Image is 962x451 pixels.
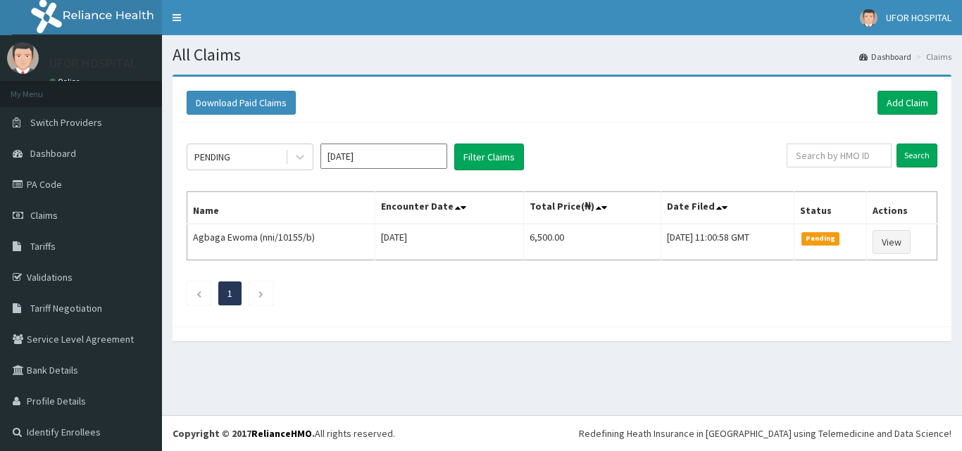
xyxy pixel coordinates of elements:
[196,287,202,300] a: Previous page
[886,11,951,24] span: UFOR HOSPITAL
[258,287,264,300] a: Next page
[873,230,911,254] a: View
[173,427,315,440] strong: Copyright © 2017 .
[173,46,951,64] h1: All Claims
[30,209,58,222] span: Claims
[227,287,232,300] a: Page 1 is your current page
[375,224,524,260] td: [DATE]
[49,77,83,87] a: Online
[661,192,794,224] th: Date Filed
[187,224,375,260] td: Agbaga Ewoma (nni/10155/b)
[787,144,892,167] input: Search by HMO ID
[454,144,524,170] button: Filter Claims
[251,427,312,440] a: RelianceHMO
[194,150,230,164] div: PENDING
[859,51,911,63] a: Dashboard
[877,91,937,115] a: Add Claim
[30,116,102,129] span: Switch Providers
[913,51,951,63] li: Claims
[320,144,447,169] input: Select Month and Year
[867,192,937,224] th: Actions
[523,192,661,224] th: Total Price(₦)
[523,224,661,260] td: 6,500.00
[7,42,39,74] img: User Image
[30,147,76,160] span: Dashboard
[661,224,794,260] td: [DATE] 11:00:58 GMT
[794,192,866,224] th: Status
[49,57,137,70] p: UFOR HOSPITAL
[860,9,877,27] img: User Image
[187,192,375,224] th: Name
[897,144,937,167] input: Search
[375,192,524,224] th: Encounter Date
[30,240,56,253] span: Tariffs
[801,232,840,245] span: Pending
[579,426,951,440] div: Redefining Heath Insurance in [GEOGRAPHIC_DATA] using Telemedicine and Data Science!
[30,302,102,315] span: Tariff Negotiation
[162,415,962,451] footer: All rights reserved.
[187,91,296,115] button: Download Paid Claims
